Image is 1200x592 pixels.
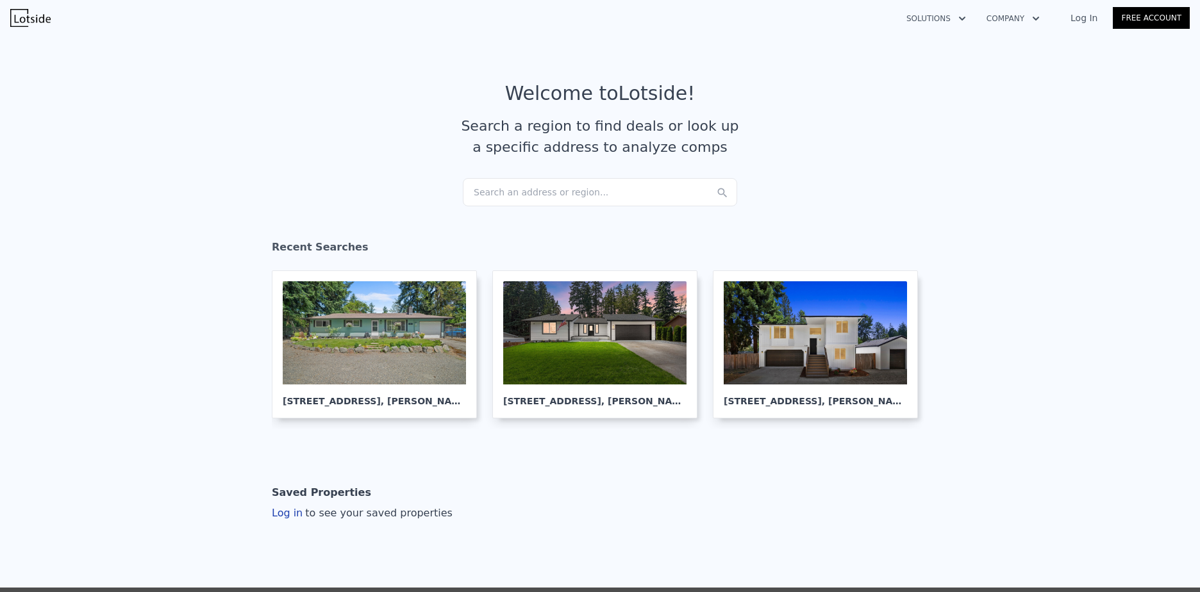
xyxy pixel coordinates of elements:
a: [STREET_ADDRESS], [PERSON_NAME][GEOGRAPHIC_DATA] [272,270,487,418]
a: [STREET_ADDRESS], [PERSON_NAME][GEOGRAPHIC_DATA] [713,270,928,418]
a: Free Account [1113,7,1190,29]
div: [STREET_ADDRESS] , [PERSON_NAME][GEOGRAPHIC_DATA] [724,384,907,407]
a: Log In [1055,12,1113,24]
div: [STREET_ADDRESS] , [PERSON_NAME][GEOGRAPHIC_DATA] [283,384,466,407]
img: Lotside [10,9,51,27]
div: Search a region to find deals or look up a specific address to analyze comps [456,115,744,158]
div: Welcome to Lotside ! [505,82,696,105]
button: Solutions [896,7,976,30]
div: [STREET_ADDRESS] , [PERSON_NAME][GEOGRAPHIC_DATA] [503,384,687,407]
div: Log in [272,506,453,521]
div: Recent Searches [272,229,928,270]
div: Saved Properties [272,480,371,506]
div: Search an address or region... [463,178,737,206]
a: [STREET_ADDRESS], [PERSON_NAME][GEOGRAPHIC_DATA] [492,270,708,418]
button: Company [976,7,1050,30]
span: to see your saved properties [303,507,453,519]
